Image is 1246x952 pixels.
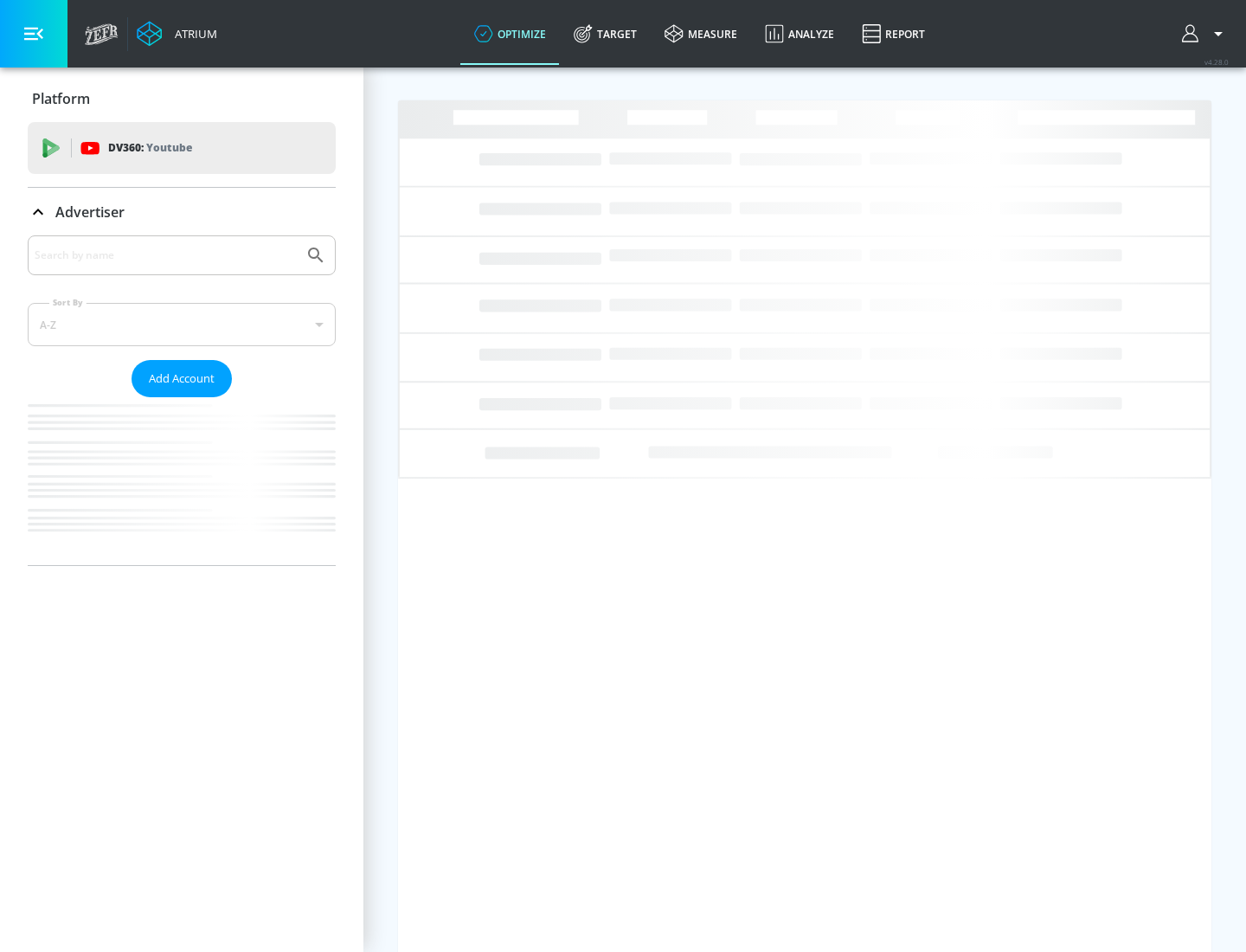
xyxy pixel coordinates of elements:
div: DV360: Youtube [28,122,336,174]
a: Report [848,3,939,65]
a: Atrium [137,21,217,47]
div: Atrium [168,26,217,42]
span: v 4.28.0 [1204,57,1229,67]
p: Advertiser [55,203,125,222]
nav: list of Advertiser [28,397,336,565]
a: Analyze [751,3,848,65]
p: Youtube [146,138,192,157]
span: Add Account [149,369,215,389]
a: measure [651,3,751,65]
p: DV360: [108,138,192,158]
div: A-Z [28,303,336,346]
label: Sort By [49,297,87,308]
div: Advertiser [28,188,336,236]
button: Add Account [132,360,232,397]
a: optimize [460,3,560,65]
a: Target [560,3,651,65]
input: Search by name [35,244,297,267]
p: Platform [32,89,90,108]
div: Platform [28,74,336,123]
div: Advertiser [28,235,336,565]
